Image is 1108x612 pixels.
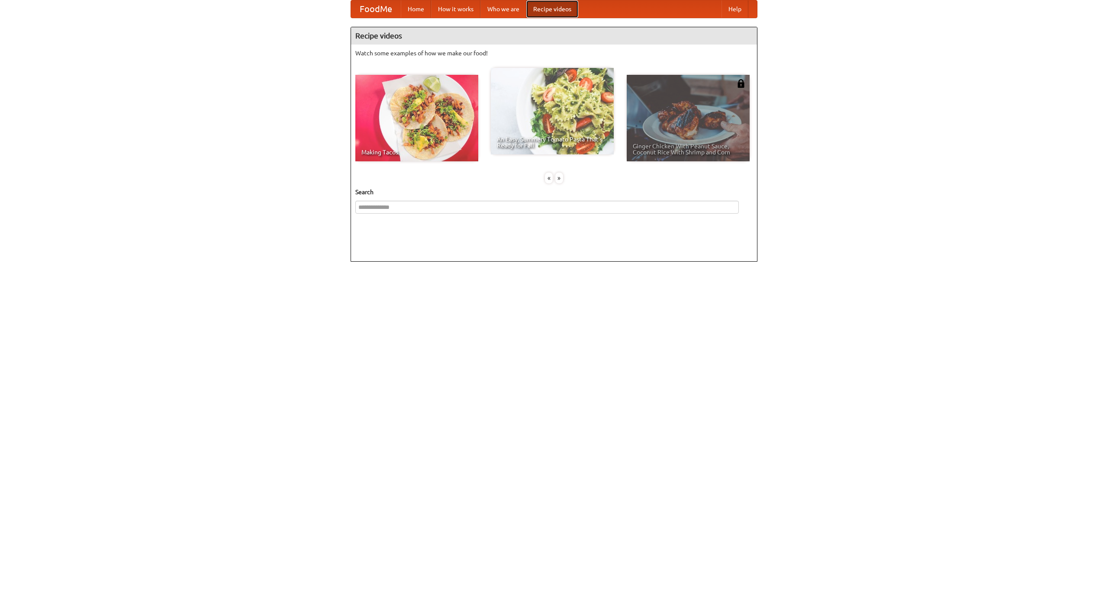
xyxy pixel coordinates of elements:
div: » [555,173,563,183]
a: An Easy, Summery Tomato Pasta That's Ready for Fall [491,68,614,154]
a: How it works [431,0,480,18]
span: An Easy, Summery Tomato Pasta That's Ready for Fall [497,136,608,148]
a: Help [721,0,748,18]
a: FoodMe [351,0,401,18]
a: Home [401,0,431,18]
span: Making Tacos [361,149,472,155]
div: « [545,173,553,183]
a: Recipe videos [526,0,578,18]
img: 483408.png [737,79,745,88]
a: Making Tacos [355,75,478,161]
h5: Search [355,188,753,196]
h4: Recipe videos [351,27,757,45]
p: Watch some examples of how we make our food! [355,49,753,58]
a: Who we are [480,0,526,18]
